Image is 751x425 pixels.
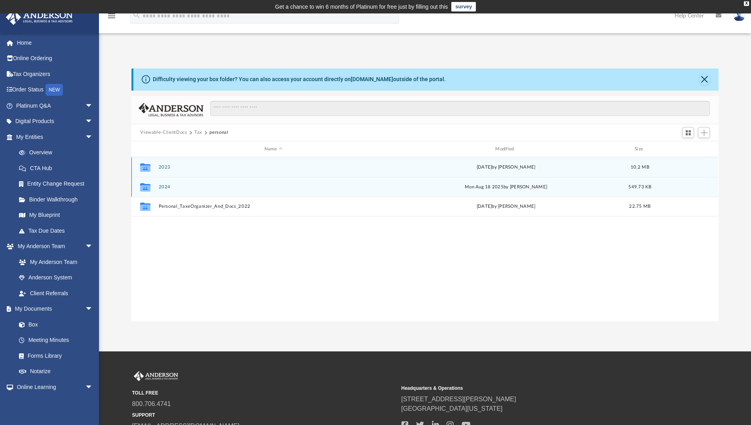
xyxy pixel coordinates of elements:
a: Order StatusNEW [6,82,105,98]
button: Viewable-ClientDocs [140,129,187,136]
span: arrow_drop_down [85,239,101,255]
div: close [744,1,749,6]
i: search [132,11,141,19]
span: arrow_drop_down [85,98,101,114]
a: Notarize [11,364,101,379]
img: User Pic [733,10,745,21]
span: arrow_drop_down [85,379,101,395]
div: id [135,146,155,153]
img: Anderson Advisors Platinum Portal [4,9,75,25]
a: menu [107,15,116,21]
a: Online Ordering [6,51,105,66]
span: 22.75 MB [629,205,651,209]
button: Add [698,127,710,138]
a: Box [11,317,97,332]
a: Entity Change Request [11,176,105,192]
small: Headquarters & Operations [401,385,665,392]
div: id [660,146,715,153]
button: Personal_TaxeOrganizer_And_Docs_2022 [159,204,388,209]
img: Anderson Advisors Platinum Portal [132,371,180,381]
span: arrow_drop_down [85,114,101,130]
small: SUPPORT [132,412,396,419]
div: [DATE] by [PERSON_NAME] [392,164,621,171]
button: Close [699,74,710,85]
span: 10.2 MB [631,165,649,169]
div: Get a chance to win 6 months of Platinum for free just by filling out this [275,2,448,11]
div: NEW [46,84,63,96]
a: Courses [11,395,101,411]
a: Overview [11,145,105,161]
div: [DATE] by [PERSON_NAME] [392,203,621,211]
a: My Blueprint [11,207,101,223]
button: Switch to Grid View [682,127,694,138]
input: Search files and folders [210,101,710,116]
a: Binder Walkthrough [11,192,105,207]
div: Size [624,146,656,153]
span: arrow_drop_down [85,301,101,317]
a: My Anderson Team [11,254,97,270]
a: Forms Library [11,348,97,364]
a: CTA Hub [11,160,105,176]
a: My Entitiesarrow_drop_down [6,129,105,145]
a: [GEOGRAPHIC_DATA][US_STATE] [401,405,503,412]
a: Home [6,35,105,51]
button: personal [209,129,228,136]
i: menu [107,11,116,21]
span: 549.73 KB [629,185,652,189]
div: grid [131,157,718,321]
a: 800.706.4741 [132,400,171,407]
a: [STREET_ADDRESS][PERSON_NAME] [401,396,516,402]
a: Platinum Q&Aarrow_drop_down [6,98,105,114]
a: Tax Organizers [6,66,105,82]
div: Mon Aug 18 2025 by [PERSON_NAME] [392,184,621,191]
button: Tax [194,129,202,136]
div: Difficulty viewing your box folder? You can also access your account directly on outside of the p... [153,75,446,83]
a: My Anderson Teamarrow_drop_down [6,239,101,254]
a: Digital Productsarrow_drop_down [6,114,105,129]
a: survey [451,2,476,11]
a: Tax Due Dates [11,223,105,239]
button: 2023 [159,165,388,170]
a: Client Referrals [11,285,101,301]
a: My Documentsarrow_drop_down [6,301,101,317]
button: 2024 [159,184,388,190]
a: Anderson System [11,270,101,286]
div: Name [158,146,388,153]
span: arrow_drop_down [85,129,101,145]
a: [DOMAIN_NAME] [351,76,393,82]
a: Meeting Minutes [11,332,101,348]
small: TOLL FREE [132,389,396,397]
div: Modified [391,146,621,153]
a: Online Learningarrow_drop_down [6,379,101,395]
